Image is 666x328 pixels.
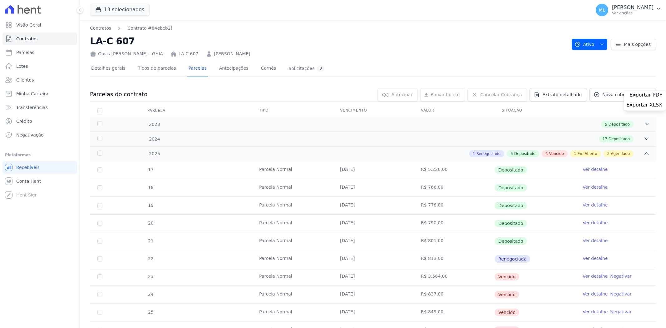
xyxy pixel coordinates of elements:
a: [PERSON_NAME] [214,51,250,57]
span: 3 [607,151,610,157]
input: Só é possível selecionar pagamentos em aberto [97,256,102,261]
span: Minha Carteira [16,91,48,97]
span: 23 [147,274,154,279]
a: Negativar [610,291,632,296]
span: 1 [473,151,475,157]
td: R$ 5.220,00 [413,161,494,179]
a: LA-C 607 [179,51,198,57]
a: Minha Carteira [2,87,77,100]
button: Ativo [572,39,608,50]
a: Contratos [2,32,77,45]
a: Ver detalhe [583,273,608,279]
a: Tipos de parcelas [137,61,177,77]
span: Extrato detalhado [542,92,582,98]
span: Contratos [16,36,37,42]
span: Exportar XLSX [626,102,662,108]
td: [DATE] [333,268,413,286]
a: Antecipações [218,61,250,77]
td: [DATE] [333,215,413,232]
a: Contrato #84ebcb2f [127,25,172,32]
a: Nova cobrança avulsa [590,88,656,101]
a: Contratos [90,25,111,32]
span: Nova cobrança avulsa [602,92,651,98]
td: [DATE] [333,161,413,179]
div: Oasis [PERSON_NAME] - GHIA [90,51,163,57]
td: Parcela Normal [252,179,333,196]
span: Negativação [16,132,44,138]
span: Vencido [495,291,519,298]
span: Em Aberto [577,151,597,157]
th: Situação [494,104,575,117]
th: Valor [413,104,494,117]
span: Ativo [575,39,594,50]
div: Solicitações [289,66,324,72]
a: Ver detalhe [583,220,608,226]
a: Detalhes gerais [90,61,127,77]
button: 13 selecionados [90,4,150,16]
td: [DATE] [333,179,413,196]
input: default [97,310,102,315]
span: 21 [147,238,154,243]
input: Só é possível selecionar pagamentos em aberto [97,239,102,244]
span: Depositado [495,184,527,191]
input: default [97,274,102,279]
td: Parcela Normal [252,161,333,179]
span: 20 [147,221,154,226]
p: Ver opções [612,11,654,16]
span: Crédito [16,118,32,124]
a: Recebíveis [2,161,77,174]
span: Parcelas [16,49,34,56]
a: Solicitações0 [287,61,326,77]
span: Depositado [609,136,630,142]
span: 4 [545,151,548,157]
td: R$ 766,00 [413,179,494,196]
div: Plataformas [5,151,75,159]
td: [DATE] [333,250,413,268]
td: Parcela Normal [252,286,333,303]
span: Depositado [514,151,535,157]
span: Depositado [495,237,527,245]
a: Ver detalhe [583,291,608,297]
a: Ver detalhe [583,184,608,190]
span: Clientes [16,77,34,83]
td: R$ 837,00 [413,286,494,303]
td: [DATE] [333,197,413,214]
th: Vencimento [333,104,413,117]
a: Parcelas [187,61,208,77]
span: 17 [147,167,154,172]
nav: Breadcrumb [90,25,172,32]
a: Lotes [2,60,77,72]
a: Crédito [2,115,77,127]
button: ML [PERSON_NAME] Ver opções [591,1,666,19]
td: Parcela Normal [252,304,333,321]
span: Depositado [609,122,630,127]
a: Ver detalhe [583,202,608,208]
span: 19 [147,203,154,208]
span: Depositado [495,166,527,174]
td: [DATE] [333,286,413,303]
nav: Breadcrumb [90,25,567,32]
span: 22 [147,256,154,261]
td: [DATE] [333,304,413,321]
input: Só é possível selecionar pagamentos em aberto [97,203,102,208]
td: Parcela Normal [252,232,333,250]
span: Agendado [611,151,630,157]
span: Conta Hent [16,178,41,184]
span: 5 [511,151,513,157]
td: R$ 801,00 [413,232,494,250]
a: Exportar XLSX [626,102,664,109]
span: Renegociado [476,151,501,157]
div: Parcela [140,104,173,117]
span: 24 [147,292,154,297]
p: [PERSON_NAME] [612,4,654,11]
span: 1 [574,151,576,157]
span: Depositado [495,220,527,227]
input: Só é possível selecionar pagamentos em aberto [97,167,102,172]
a: Ver detalhe [583,255,608,261]
td: [DATE] [333,232,413,250]
a: Negativar [610,274,632,279]
td: R$ 849,00 [413,304,494,321]
span: 2025 [149,151,160,157]
span: Visão Geral [16,22,41,28]
a: Exportar PDF [629,92,664,99]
